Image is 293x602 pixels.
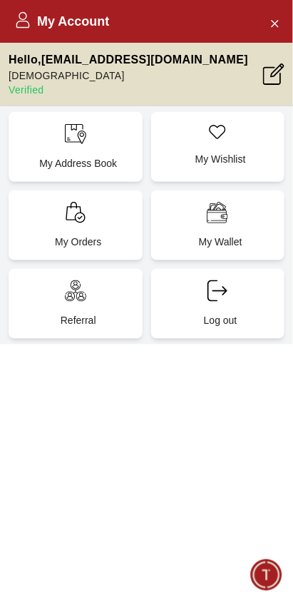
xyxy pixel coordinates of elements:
[14,11,109,31] h2: My Account
[163,313,279,327] p: Log out
[9,68,248,83] p: [DEMOGRAPHIC_DATA]
[251,560,282,591] div: Chat Widget
[20,156,137,170] p: My Address Book
[9,51,248,68] p: Hello , [EMAIL_ADDRESS][DOMAIN_NAME]
[20,313,137,327] p: Referral
[9,83,248,97] p: Verified
[163,152,279,166] p: My Wishlist
[20,235,137,249] p: My Orders
[263,11,286,34] button: Close Account
[163,235,279,249] p: My Wallet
